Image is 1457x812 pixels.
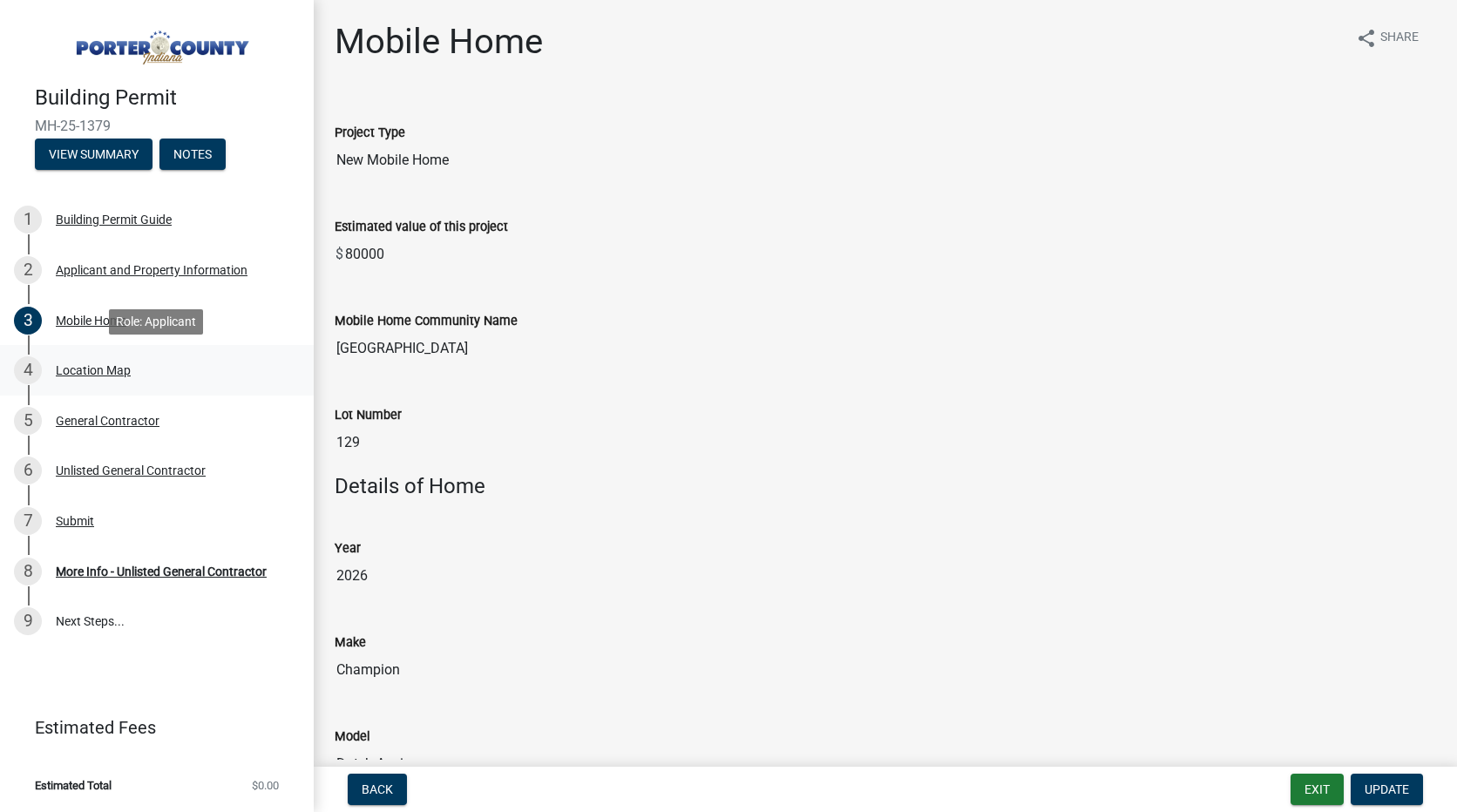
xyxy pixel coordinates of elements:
span: Share [1380,28,1419,49]
div: Mobile Home [56,315,126,327]
div: 7 [14,507,42,535]
label: Mobile Home Community Name [335,315,518,328]
a: Estimated Fees [14,710,286,745]
div: 6 [14,457,42,484]
div: Role: Applicant [109,309,203,335]
img: Porter County, Indiana [35,18,286,67]
label: Make [335,637,366,649]
wm-modal-confirm: Summary [35,148,152,162]
div: 1 [14,206,42,233]
label: Model [335,731,370,743]
span: MH-25-1379 [35,118,279,134]
div: 5 [14,407,42,435]
div: Unlisted General Contractor [56,464,206,477]
button: Update [1351,774,1423,805]
span: $0.00 [252,780,279,791]
wm-modal-confirm: Notes [159,148,226,162]
label: Project Type [335,127,405,139]
h4: Details of Home [335,474,1436,499]
button: Notes [159,139,226,170]
div: General Contractor [56,415,159,427]
div: Submit [56,515,94,527]
label: Estimated value of this project [335,221,508,233]
div: 3 [14,307,42,335]
span: Estimated Total [35,780,112,791]
h4: Building Permit [35,85,300,111]
button: Exit [1291,774,1344,805]
label: Lot Number [335,409,402,422]
div: Location Map [56,364,131,376]
h1: Mobile Home [335,21,543,63]
span: Back [362,782,393,796]
div: Applicant and Property Information [56,264,247,276]
button: View Summary [35,139,152,170]
div: 9 [14,607,42,635]
button: Back [348,774,407,805]
div: More Info - Unlisted General Contractor [56,565,267,578]
div: Building Permit Guide [56,213,172,226]
span: $ [335,237,344,272]
div: 2 [14,256,42,284]
label: Year [335,543,361,555]
div: 8 [14,558,42,585]
span: Update [1365,782,1409,796]
div: 4 [14,356,42,384]
button: shareShare [1342,21,1433,55]
i: share [1356,28,1377,49]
